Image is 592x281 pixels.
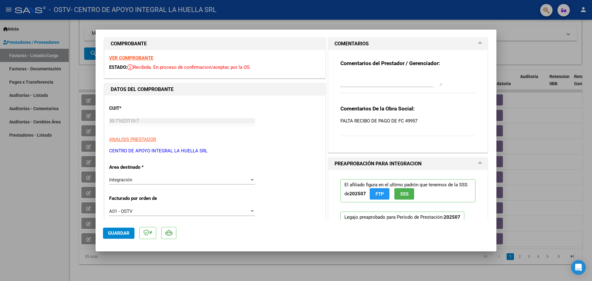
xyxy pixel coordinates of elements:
[109,147,321,155] p: CENTRO DE APOYO INTEGRAL LA HUELLA SRL
[444,214,460,220] strong: 202507
[349,191,366,196] strong: 202507
[340,179,475,202] p: El afiliado figura en el ultimo padrón que tenemos de la SSS de
[571,260,586,275] div: Open Intercom Messenger
[340,118,475,124] p: FALTA RECIBO DE PAGO DE FC 49957
[340,105,415,112] strong: Comentarios De la Obra Social:
[109,177,132,183] span: Integración
[127,64,251,70] span: Recibida. En proceso de confirmacion/aceptac por la OS.
[109,64,127,70] span: ESTADO:
[111,41,147,47] strong: COMPROBANTE
[328,38,487,50] mat-expansion-panel-header: COMENTARIOS
[340,60,440,66] strong: Comentarios del Prestador / Gerenciador:
[394,188,414,200] button: SSS
[109,209,133,214] span: A01 - OSTV
[328,158,487,170] mat-expansion-panel-header: PREAPROBACIÓN PARA INTEGRACION
[109,195,173,202] p: Facturado por orden de
[370,188,389,200] button: FTP
[335,160,421,167] h1: PREAPROBACIÓN PARA INTEGRACION
[328,50,487,152] div: COMENTARIOS
[103,228,134,239] button: Guardar
[376,191,384,197] span: FTP
[109,164,173,171] p: Area destinado *
[111,86,174,92] strong: DATOS DEL COMPROBANTE
[109,55,153,61] a: VER COMPROBANTE
[109,105,173,112] p: CUIT
[335,40,369,48] h1: COMENTARIOS
[400,191,409,197] span: SSS
[108,230,129,236] span: Guardar
[109,137,156,142] span: ANALISIS PRESTADOR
